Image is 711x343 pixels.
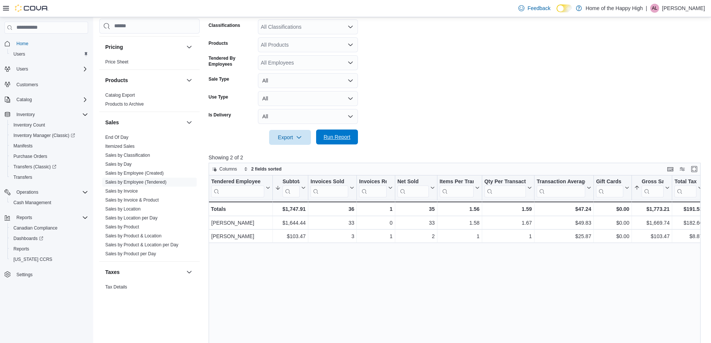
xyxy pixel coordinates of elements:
button: Reports [7,244,91,254]
span: Transfers (Classic) [13,164,56,170]
input: Dark Mode [556,4,572,12]
button: Settings [1,269,91,280]
span: Users [13,51,25,57]
button: Customers [1,79,91,90]
h3: Sales [105,119,119,126]
div: Gift Card Sales [596,178,623,197]
span: Users [13,65,88,74]
h3: Products [105,77,128,84]
div: $0.00 [596,205,629,213]
a: Price Sheet [105,59,128,65]
div: Subtotal [283,178,300,197]
span: Users [10,50,88,59]
div: $1,747.91 [275,205,306,213]
div: 33 [311,218,354,227]
span: Feedback [527,4,550,12]
span: Inventory [13,110,88,119]
div: $49.83 [537,218,591,227]
span: Products to Archive [105,101,144,107]
span: Columns [219,166,237,172]
button: Manifests [7,141,91,151]
button: All [258,109,358,124]
button: Products [185,76,194,85]
span: Customers [16,82,38,88]
a: Manifests [10,141,35,150]
a: Tax Details [105,284,127,290]
button: Purchase Orders [7,151,91,162]
a: Sales by Day [105,162,132,167]
div: $1,773.21 [634,205,670,213]
a: Sales by Invoice & Product [105,197,159,203]
button: Invoices Sold [311,178,354,197]
span: Transfers (Classic) [10,162,88,171]
button: Home [1,38,91,49]
div: 1 [359,205,392,213]
div: Net Sold [397,178,428,197]
button: Open list of options [347,24,353,30]
span: Tax Details [105,284,127,290]
span: Manifests [13,143,32,149]
span: Transfers [13,174,32,180]
label: Classifications [209,22,240,28]
button: Total Tax [674,178,702,197]
span: Dashboards [13,236,43,241]
a: Purchase Orders [10,152,50,161]
button: Pricing [105,43,183,51]
div: Gross Sales [642,178,664,185]
button: Users [1,64,91,74]
span: Inventory Count [10,121,88,130]
nav: Complex example [4,35,88,299]
span: AL [652,4,658,13]
a: Inventory Count [10,121,48,130]
a: Canadian Compliance [10,224,60,233]
button: Products [105,77,183,84]
div: $8.87 [674,232,702,241]
div: Adam Lamoureux [650,4,659,13]
span: Purchase Orders [10,152,88,161]
span: Catalog Export [105,92,135,98]
div: Transaction Average [537,178,585,197]
button: Open list of options [347,60,353,66]
div: Invoices Ref [359,178,386,185]
div: Invoices Sold [311,178,348,197]
p: Showing 2 of 2 [209,154,706,161]
a: Products to Archive [105,102,144,107]
img: Cova [15,4,49,12]
div: $47.24 [537,205,591,213]
div: Transaction Average [537,178,585,185]
label: Tendered By Employees [209,55,255,67]
button: Tendered Employee [211,178,270,197]
div: 1 [440,232,480,241]
div: $0.00 [596,232,629,241]
div: Totals [211,205,270,213]
div: Pricing [99,57,200,69]
div: Items Per Transaction [439,178,473,185]
button: Reports [13,213,35,222]
a: Inventory Manager (Classic) [10,131,78,140]
button: Items Per Transaction [439,178,479,197]
span: Inventory [16,112,35,118]
button: Open list of options [347,42,353,48]
span: Sales by Product per Day [105,251,156,257]
a: Home [13,39,31,48]
div: $103.47 [275,232,306,241]
label: Sale Type [209,76,229,82]
a: Feedback [515,1,553,16]
span: Operations [13,188,88,197]
div: $182.66 [674,218,702,227]
div: Sales [99,133,200,261]
span: Sales by Product & Location [105,233,162,239]
div: 2 [397,232,435,241]
button: Users [7,49,91,59]
div: $0.00 [596,218,629,227]
span: Sales by Location per Day [105,215,158,221]
label: Products [209,40,228,46]
span: Catalog [16,97,32,103]
button: Columns [209,165,240,174]
div: Gross Sales [642,178,664,197]
span: Inventory Manager (Classic) [10,131,88,140]
span: Sales by Day [105,161,132,167]
div: 35 [397,205,434,213]
div: 1 [484,232,532,241]
div: 1.59 [484,205,531,213]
